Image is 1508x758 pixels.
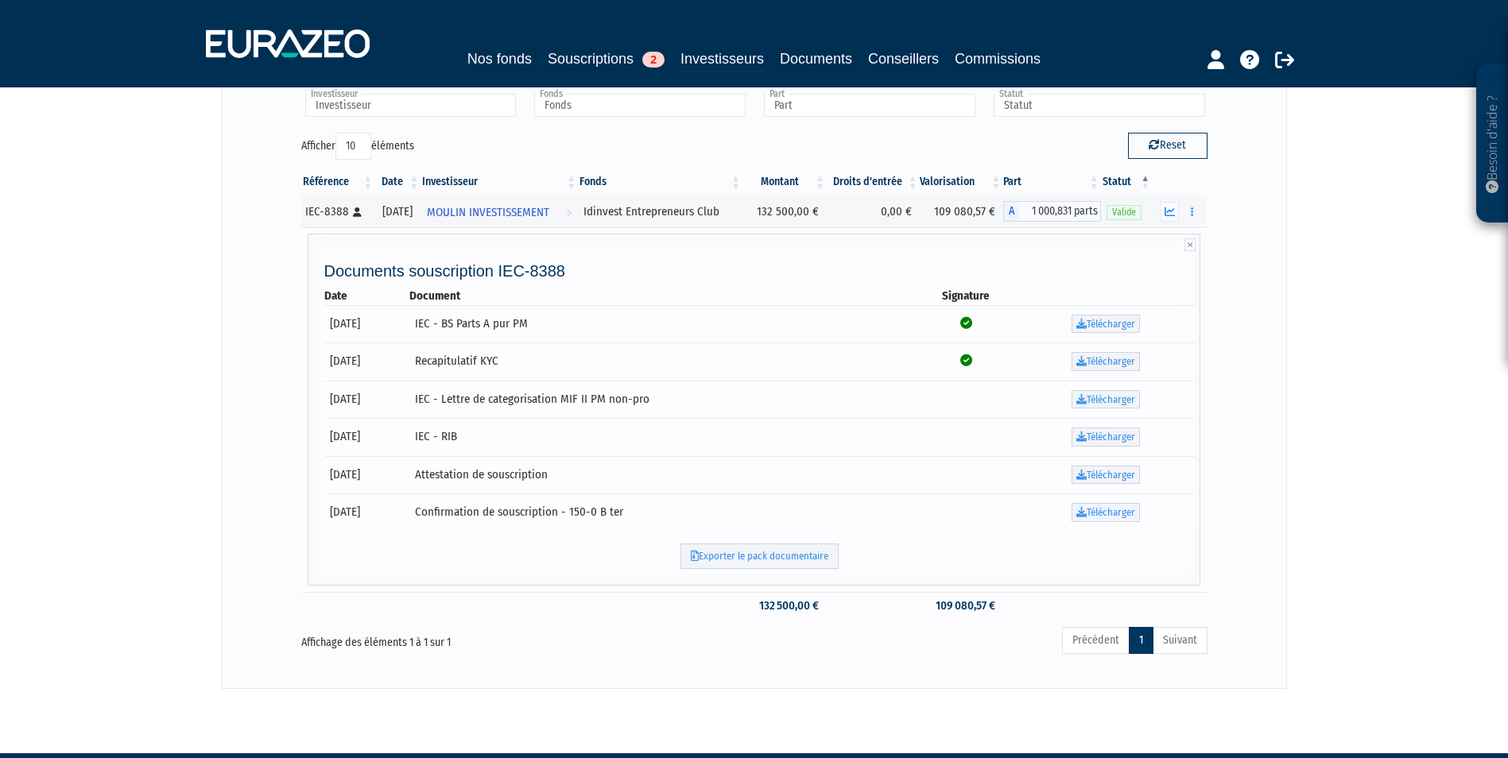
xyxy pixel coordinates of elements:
a: MOULIN INVESTISSEMENT [421,195,578,227]
td: [DATE] [324,342,409,381]
a: Documents [780,48,852,70]
td: [DATE] [324,493,409,532]
i: [Français] Personne physique [353,207,362,217]
th: Fonds: activer pour trier la colonne par ordre croissant [578,168,742,195]
th: Date [324,288,409,304]
td: [DATE] [324,418,409,456]
a: Télécharger [1072,390,1140,409]
span: 1 000,831 parts [1019,201,1101,222]
a: Exporter le pack documentaire [680,543,839,570]
a: Conseillers [868,48,939,70]
a: Télécharger [1072,503,1140,522]
td: 0,00 € [827,195,919,227]
td: 132 500,00 € [742,592,827,620]
span: MOULIN INVESTISSEMENT [427,198,549,227]
a: Nos fonds [467,48,532,70]
th: Document [409,288,917,304]
th: Droits d'entrée: activer pour trier la colonne par ordre croissant [827,168,919,195]
a: Télécharger [1072,466,1140,485]
th: Montant: activer pour trier la colonne par ordre croissant [742,168,827,195]
th: Investisseur: activer pour trier la colonne par ordre croissant [421,168,578,195]
span: Valide [1107,205,1142,220]
th: Date: activer pour trier la colonne par ordre croissant [374,168,421,195]
a: Télécharger [1072,427,1140,447]
td: [DATE] [324,456,409,494]
td: IEC - Lettre de categorisation MIF II PM non-pro [409,381,917,419]
div: Affichage des éléments 1 à 1 sur 1 [301,625,665,651]
td: Confirmation de souscription - 150-0 B ter [409,493,917,532]
span: A [1003,201,1019,222]
h4: Documents souscription IEC-8388 [324,262,1196,280]
label: Afficher éléments [301,133,414,160]
a: 1 [1129,627,1153,654]
button: Reset [1128,133,1208,158]
img: 1732889491-logotype_eurazeo_blanc_rvb.png [206,29,370,58]
td: [DATE] [324,381,409,419]
div: Idinvest Entrepreneurs Club [583,203,737,220]
td: [DATE] [324,305,409,343]
div: A - Idinvest Entrepreneurs Club [1003,201,1101,222]
a: Investisseurs [680,48,764,72]
th: Signature [917,288,1015,304]
span: 2 [642,52,665,68]
td: 109 080,57 € [920,592,1003,620]
th: Statut : activer pour trier la colonne par ordre d&eacute;croissant [1101,168,1153,195]
td: 109 080,57 € [920,195,1003,227]
div: IEC-8388 [305,203,370,220]
td: 132 500,00 € [742,195,827,227]
a: Commissions [955,48,1041,70]
td: IEC - RIB [409,418,917,456]
td: Attestation de souscription [409,456,917,494]
select: Afficheréléments [335,133,371,160]
a: Télécharger [1072,352,1140,371]
th: Part: activer pour trier la colonne par ordre croissant [1003,168,1101,195]
p: Besoin d'aide ? [1483,72,1502,215]
a: Télécharger [1072,315,1140,334]
th: Référence : activer pour trier la colonne par ordre croissant [301,168,375,195]
td: Recapitulatif KYC [409,342,917,381]
th: Valorisation: activer pour trier la colonne par ordre croissant [920,168,1003,195]
div: [DATE] [380,203,415,220]
td: IEC - BS Parts A pur PM [409,305,917,343]
a: Souscriptions2 [548,48,665,70]
i: Voir l'investisseur [566,198,572,227]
